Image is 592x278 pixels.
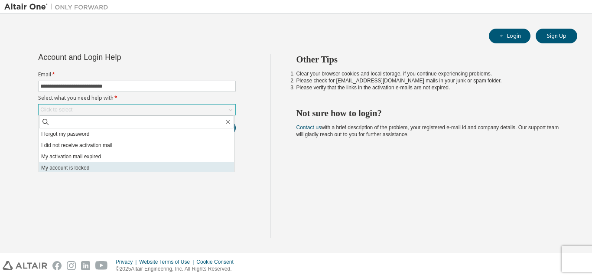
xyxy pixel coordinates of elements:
li: I forgot my password [39,128,234,140]
li: Please verify that the links in the activation e-mails are not expired. [296,84,562,91]
a: Contact us [296,124,321,131]
img: Altair One [4,3,113,11]
button: Sign Up [536,29,577,43]
div: Privacy [116,258,139,265]
span: with a brief description of the problem, your registered e-mail id and company details. Our suppo... [296,124,559,137]
li: Clear your browser cookies and local storage, if you continue experiencing problems. [296,70,562,77]
img: facebook.svg [52,261,62,270]
label: Email [38,71,236,78]
div: Click to select [40,106,72,113]
div: Cookie Consent [196,258,238,265]
li: Please check for [EMAIL_ADDRESS][DOMAIN_NAME] mails in your junk or spam folder. [296,77,562,84]
p: © 2025 Altair Engineering, Inc. All Rights Reserved. [116,265,239,273]
div: Account and Login Help [38,54,196,61]
button: Login [489,29,530,43]
img: youtube.svg [95,261,108,270]
img: altair_logo.svg [3,261,47,270]
div: Click to select [39,105,235,115]
div: Website Terms of Use [139,258,196,265]
h2: Not sure how to login? [296,108,562,119]
img: instagram.svg [67,261,76,270]
h2: Other Tips [296,54,562,65]
label: Select what you need help with [38,95,236,101]
img: linkedin.svg [81,261,90,270]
